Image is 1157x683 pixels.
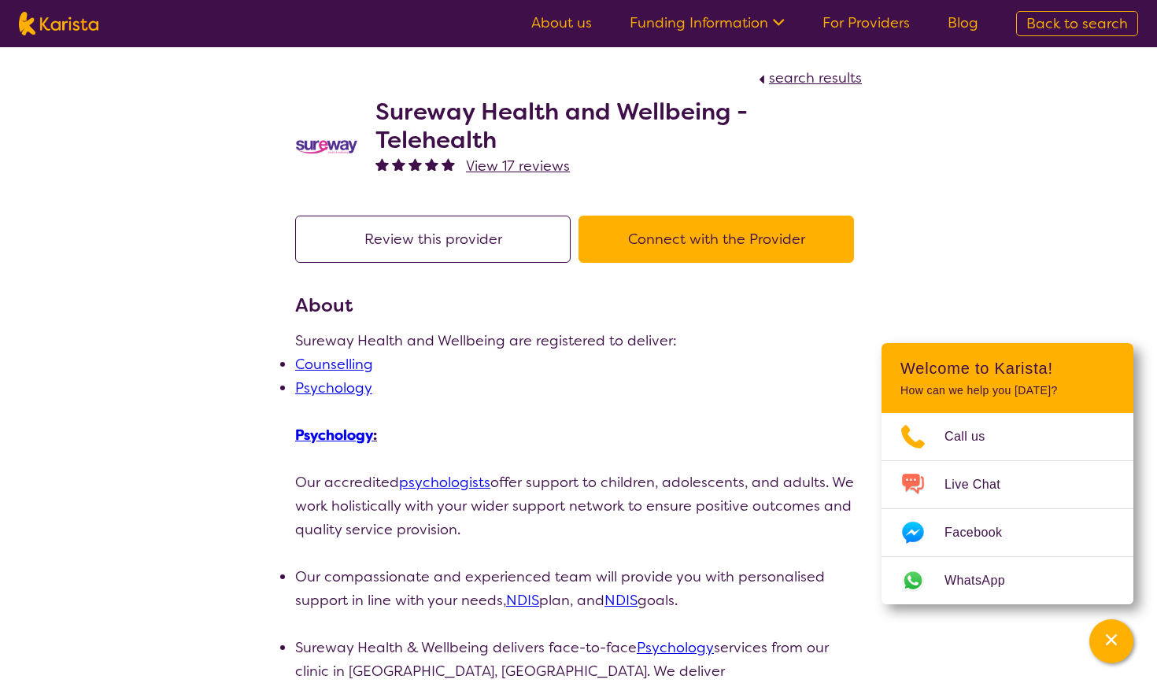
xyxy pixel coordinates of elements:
[944,473,1019,497] span: Live Chat
[900,359,1114,378] h2: Welcome to Karista!
[944,521,1021,545] span: Facebook
[295,471,862,541] p: Our accredited offer support to children, adolescents, and adults. We work holistically with your...
[882,343,1133,604] div: Channel Menu
[375,157,389,171] img: fullstar
[295,230,578,249] a: Review this provider
[882,557,1133,604] a: Web link opens in a new tab.
[604,591,638,610] a: NDIS
[19,12,98,35] img: Karista logo
[375,98,862,154] h2: Sureway Health and Wellbeing - Telehealth
[637,638,714,657] a: Psychology
[506,591,539,610] a: NDIS
[408,157,422,171] img: fullstar
[944,569,1024,593] span: WhatsApp
[295,565,862,612] li: Our compassionate and experienced team will provide you with personalised support in line with yo...
[295,355,373,374] a: Counselling
[578,230,862,249] a: Connect with the Provider
[944,425,1004,449] span: Call us
[399,473,490,492] a: psychologists
[882,413,1133,604] ul: Choose channel
[466,157,570,175] span: View 17 reviews
[295,138,358,155] img: vgwqq8bzw4bddvbx0uac.png
[392,157,405,171] img: fullstar
[900,384,1114,397] p: How can we help you [DATE]?
[822,13,910,32] a: For Providers
[755,68,862,87] a: search results
[1089,619,1133,663] button: Channel Menu
[578,216,854,263] button: Connect with the Provider
[295,291,862,319] h3: About
[531,13,592,32] a: About us
[295,329,862,353] p: Sureway Health and Wellbeing are registered to deliver:
[948,13,978,32] a: Blog
[295,426,373,445] a: Psychology
[442,157,455,171] img: fullstar
[769,68,862,87] span: search results
[295,216,571,263] button: Review this provider
[466,154,570,178] a: View 17 reviews
[425,157,438,171] img: fullstar
[1026,14,1128,33] span: Back to search
[295,378,372,397] a: Psychology
[630,13,785,32] a: Funding Information
[295,426,377,445] u: :
[1016,11,1138,36] a: Back to search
